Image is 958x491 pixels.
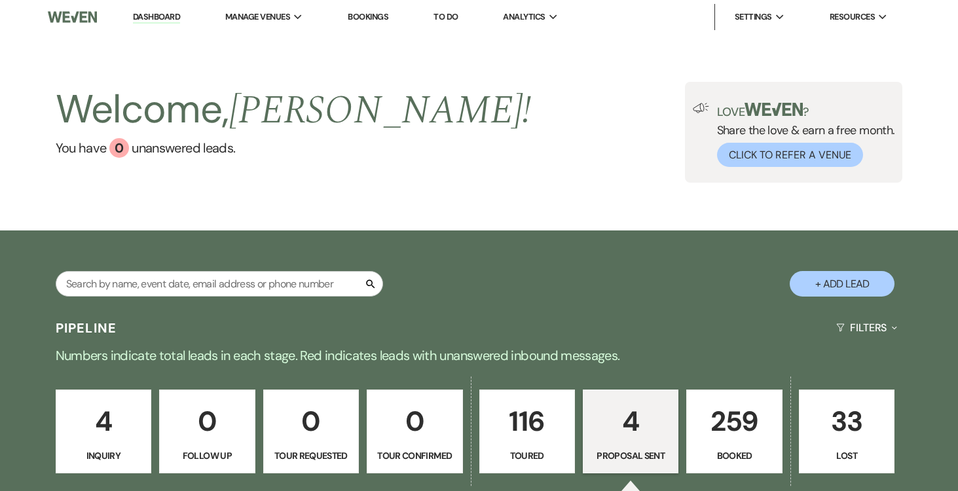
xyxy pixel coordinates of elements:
[64,399,143,443] p: 4
[693,103,709,113] img: loud-speaker-illustration.svg
[831,310,902,345] button: Filters
[225,10,290,24] span: Manage Venues
[56,390,151,473] a: 4Inquiry
[367,390,462,473] a: 0Tour Confirmed
[272,399,350,443] p: 0
[686,390,782,473] a: 259Booked
[375,448,454,463] p: Tour Confirmed
[56,271,383,297] input: Search by name, event date, email address or phone number
[503,10,545,24] span: Analytics
[48,3,97,31] img: Weven Logo
[488,399,566,443] p: 116
[830,10,875,24] span: Resources
[799,390,894,473] a: 33Lost
[591,399,670,443] p: 4
[807,399,886,443] p: 33
[168,399,246,443] p: 0
[133,11,180,24] a: Dashboard
[109,138,129,158] div: 0
[348,11,388,22] a: Bookings
[159,390,255,473] a: 0Follow Up
[807,448,886,463] p: Lost
[229,81,532,141] span: [PERSON_NAME] !
[64,448,143,463] p: Inquiry
[8,345,951,366] p: Numbers indicate total leads in each stage. Red indicates leads with unanswered inbound messages.
[375,399,454,443] p: 0
[717,103,895,118] p: Love ?
[56,319,117,337] h3: Pipeline
[695,399,773,443] p: 259
[56,138,532,158] a: You have 0 unanswered leads.
[583,390,678,473] a: 4Proposal Sent
[745,103,803,116] img: weven-logo-green.svg
[272,448,350,463] p: Tour Requested
[263,390,359,473] a: 0Tour Requested
[735,10,772,24] span: Settings
[488,448,566,463] p: Toured
[591,448,670,463] p: Proposal Sent
[709,103,895,167] div: Share the love & earn a free month.
[433,11,458,22] a: To Do
[479,390,575,473] a: 116Toured
[56,82,532,138] h2: Welcome,
[717,143,863,167] button: Click to Refer a Venue
[695,448,773,463] p: Booked
[168,448,246,463] p: Follow Up
[790,271,894,297] button: + Add Lead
